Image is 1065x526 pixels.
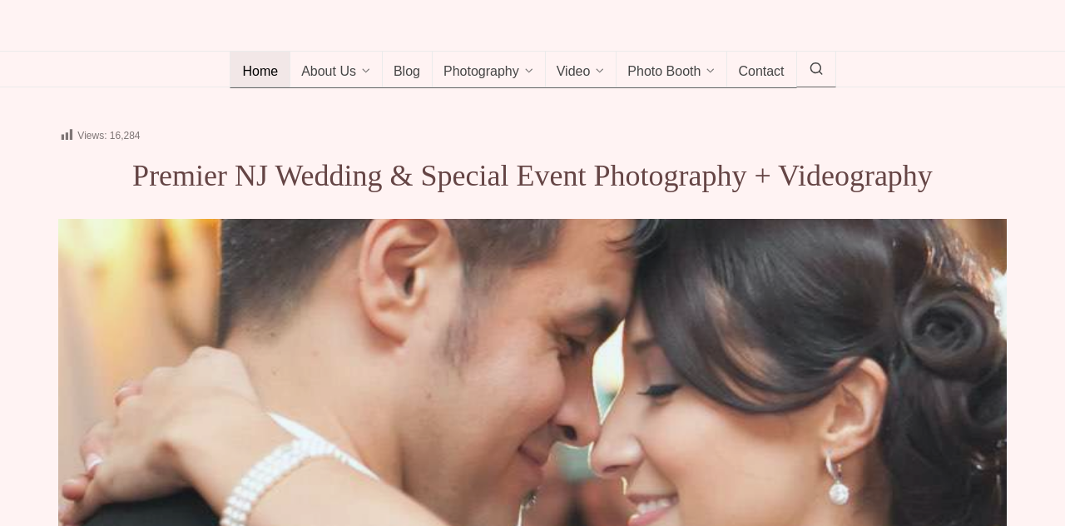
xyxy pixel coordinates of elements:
[738,64,784,81] span: Contact
[432,52,546,88] a: Photography
[301,64,356,81] span: About Us
[616,52,727,88] a: Photo Booth
[627,64,701,81] span: Photo Booth
[110,130,141,141] span: 16,284
[132,159,933,192] span: Premier NJ Wedding & Special Event Photography + Videography
[726,52,796,88] a: Contact
[557,64,591,81] span: Video
[394,64,420,81] span: Blog
[382,52,433,88] a: Blog
[242,64,278,81] span: Home
[77,130,106,141] span: Views:
[545,52,617,88] a: Video
[443,64,519,81] span: Photography
[290,52,383,88] a: About Us
[230,52,290,88] a: Home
